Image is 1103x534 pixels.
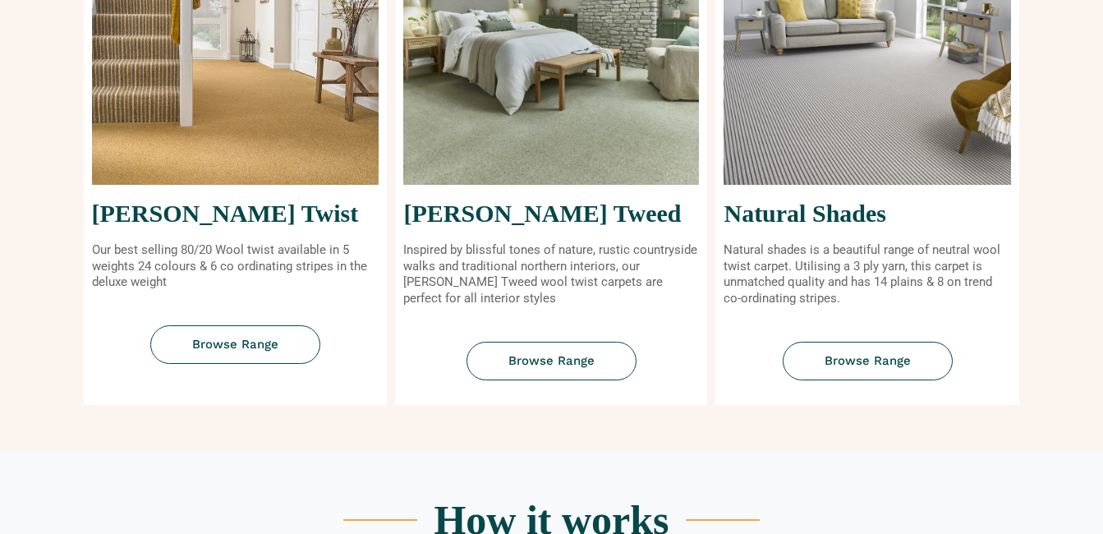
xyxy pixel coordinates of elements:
p: Inspired by blissful tones of nature, rustic countryside walks and traditional northern interiors... [403,242,699,306]
span: Browse Range [825,355,911,367]
h2: [PERSON_NAME] Tweed [403,201,699,226]
a: Browse Range [466,342,637,380]
p: Our best selling 80/20 Wool twist available in 5 weights 24 colours & 6 co ordinating stripes in ... [92,242,379,291]
h2: [PERSON_NAME] Twist [92,201,379,226]
span: Browse Range [192,338,278,351]
span: Browse Range [508,355,595,367]
h2: Natural Shades [724,201,1011,226]
p: Natural shades is a beautiful range of neutral wool twist carpet. Utilising a 3 ply yarn, this ca... [724,242,1011,306]
a: Browse Range [783,342,953,380]
a: Browse Range [150,325,320,364]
